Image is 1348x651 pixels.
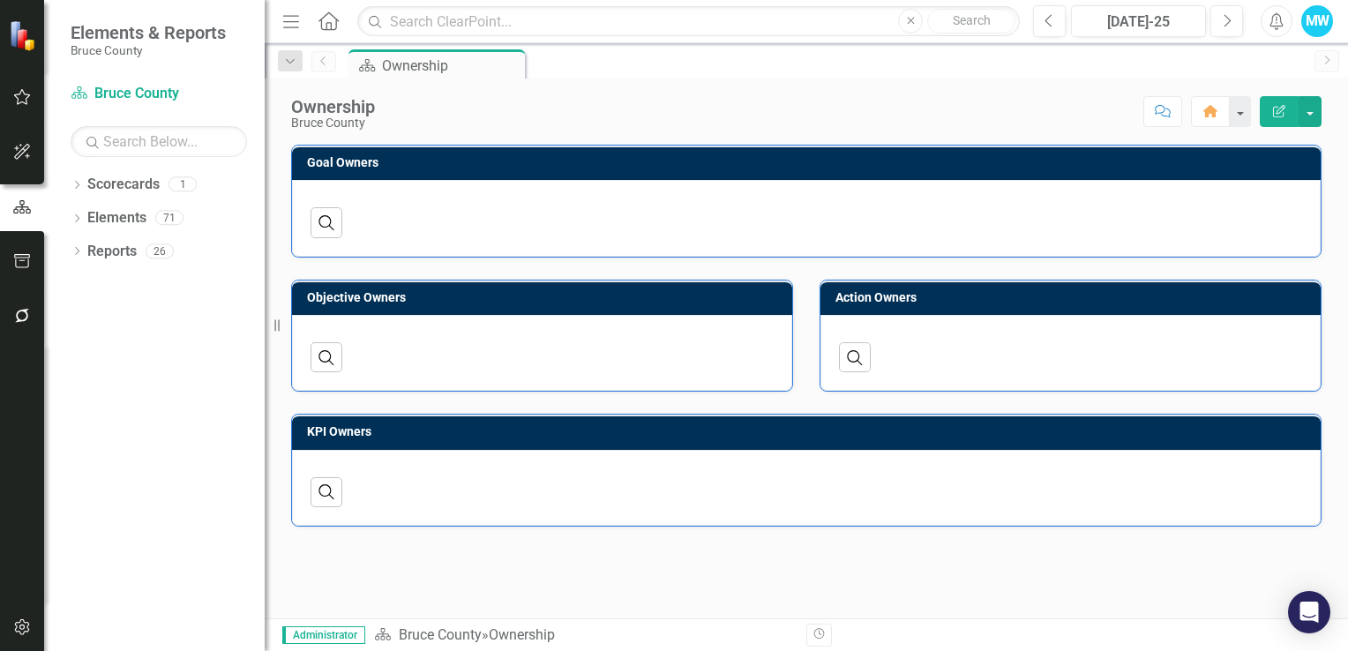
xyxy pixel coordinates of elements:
a: Bruce County [399,626,482,643]
div: Ownership [291,97,375,116]
h3: Goal Owners [307,156,1312,169]
button: [DATE]-25 [1071,5,1206,37]
h3: Action Owners [835,291,1312,304]
a: Scorecards [87,175,160,195]
a: Bruce County [71,84,247,104]
h3: KPI Owners [307,425,1312,438]
a: Elements [87,208,146,228]
div: » [374,625,793,646]
div: 1 [168,177,197,192]
button: Search [927,9,1015,34]
h3: Objective Owners [307,291,783,304]
span: Elements & Reports [71,22,226,43]
input: Search ClearPoint... [357,6,1020,37]
img: ClearPoint Strategy [9,19,40,50]
div: Bruce County [291,116,375,130]
div: 71 [155,211,183,226]
div: Ownership [382,55,520,77]
div: Open Intercom Messenger [1288,591,1330,633]
div: [DATE]-25 [1077,11,1200,33]
input: Search Below... [71,126,247,157]
span: Search [953,13,991,27]
small: Bruce County [71,43,226,57]
span: Administrator [282,626,365,644]
div: Ownership [489,626,555,643]
a: Reports [87,242,137,262]
div: 26 [146,243,174,258]
button: MW [1301,5,1333,37]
